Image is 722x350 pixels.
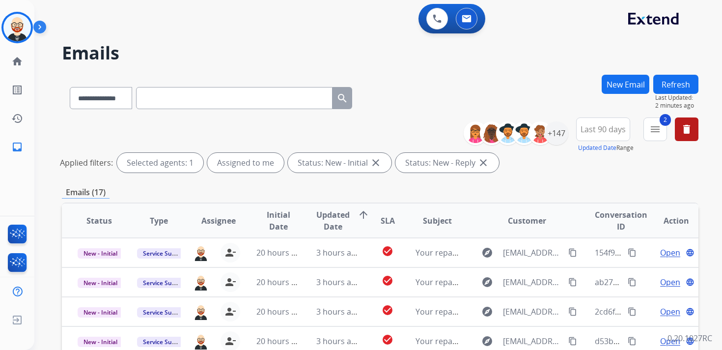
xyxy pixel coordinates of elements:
span: 20 hours ago [256,277,305,288]
span: Customer [508,215,546,227]
span: [EMAIL_ADDRESS][DOMAIN_NAME] [503,335,563,347]
span: Type [150,215,168,227]
span: Status [86,215,112,227]
img: agent-avatar [193,333,209,350]
mat-icon: person_remove [224,306,236,318]
button: New Email [602,75,649,94]
mat-icon: explore [481,306,493,318]
img: avatar [3,14,31,41]
span: 3 hours ago [316,306,361,317]
div: Selected agents: 1 [117,153,203,173]
span: Your repair(s) have shipped [416,306,518,317]
button: Updated Date [578,144,616,152]
mat-icon: arrow_upward [358,209,369,221]
mat-icon: check_circle [382,334,393,346]
mat-icon: home [11,56,23,67]
span: Service Support [137,307,193,318]
img: agent-avatar [193,303,209,320]
mat-icon: person_remove [224,276,236,288]
mat-icon: content_copy [628,337,637,346]
p: Emails (17) [62,186,110,199]
span: 20 hours ago [256,336,305,347]
span: SLA [381,215,395,227]
button: 2 [643,117,667,141]
img: agent-avatar [193,244,209,261]
mat-icon: content_copy [628,278,637,287]
img: agent-avatar [193,274,209,291]
span: 2 minutes ago [655,102,698,110]
mat-icon: check_circle [382,245,393,257]
mat-icon: content_copy [628,248,637,257]
span: Initial Date [256,209,300,233]
mat-icon: close [370,157,382,169]
span: [EMAIL_ADDRESS][DOMAIN_NAME] [503,276,563,288]
div: Status: New - Initial [288,153,391,173]
mat-icon: delete [681,123,693,135]
mat-icon: content_copy [568,307,577,316]
span: Conversation ID [595,209,647,233]
span: Last Updated: [655,94,698,102]
mat-icon: search [336,92,348,104]
mat-icon: close [477,157,489,169]
mat-icon: content_copy [568,248,577,257]
button: Refresh [653,75,698,94]
span: 20 hours ago [256,306,305,317]
mat-icon: history [11,113,23,124]
mat-icon: inbox [11,141,23,153]
span: Your repair was received [416,277,507,288]
mat-icon: language [686,278,694,287]
span: Open [660,335,680,347]
span: 3 hours ago [316,247,361,258]
mat-icon: check_circle [382,304,393,316]
mat-icon: person_remove [224,335,236,347]
span: Range [578,144,634,152]
mat-icon: explore [481,335,493,347]
p: 0.20.1027RC [667,332,712,344]
span: 20 hours ago [256,247,305,258]
span: New - Initial [78,307,123,318]
mat-icon: list_alt [11,84,23,96]
mat-icon: language [686,307,694,316]
span: Open [660,306,680,318]
span: Open [660,247,680,259]
span: Your repair(s) have shipped [416,336,518,347]
span: Service Support [137,248,193,259]
mat-icon: explore [481,247,493,259]
mat-icon: content_copy [628,307,637,316]
button: Last 90 days [576,117,630,141]
span: Last 90 days [581,127,626,131]
mat-icon: check_circle [382,275,393,287]
mat-icon: person_remove [224,247,236,259]
span: Service Support [137,337,193,347]
mat-icon: menu [649,123,661,135]
span: [EMAIL_ADDRESS][DOMAIN_NAME] [503,247,563,259]
span: New - Initial [78,278,123,288]
span: New - Initial [78,248,123,259]
span: 2 [660,114,671,126]
span: Updated Date [316,209,350,233]
mat-icon: content_copy [568,278,577,287]
div: Status: New - Reply [395,153,499,173]
span: Your repair(s) have shipped [416,247,518,258]
span: [EMAIL_ADDRESS][DOMAIN_NAME] [503,306,563,318]
span: Subject [423,215,452,227]
span: 3 hours ago [316,336,361,347]
div: +147 [545,121,568,145]
span: New - Initial [78,337,123,347]
span: Service Support [137,278,193,288]
span: Assignee [201,215,236,227]
div: Assigned to me [207,153,284,173]
h2: Emails [62,43,698,63]
mat-icon: language [686,248,694,257]
span: Open [660,276,680,288]
mat-icon: content_copy [568,337,577,346]
mat-icon: explore [481,276,493,288]
th: Action [639,204,698,238]
p: Applied filters: [60,157,113,169]
span: 3 hours ago [316,277,361,288]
